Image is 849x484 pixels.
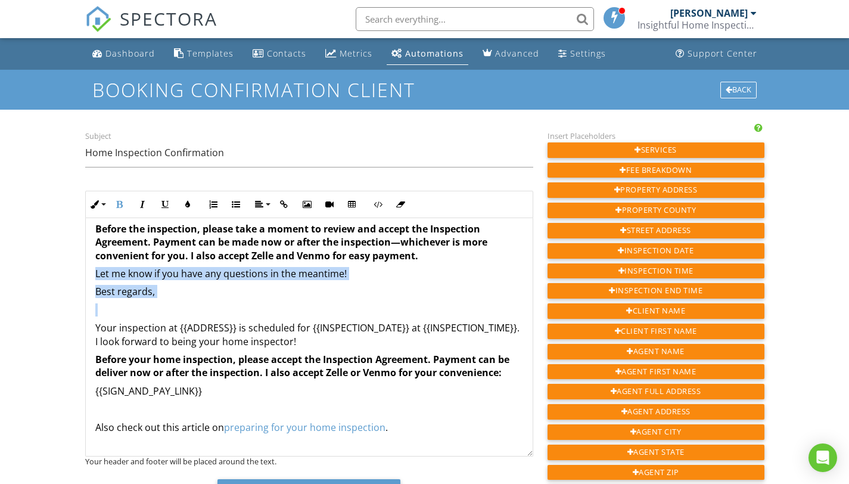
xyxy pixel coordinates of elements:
[405,48,464,59] div: Automations
[671,43,762,65] a: Support Center
[548,283,764,299] div: Inspection End Time
[387,43,468,65] a: Automations (Basic)
[548,384,764,399] div: Agent Full Address
[105,48,155,59] div: Dashboard
[548,465,764,480] div: Agent Zip
[548,131,615,141] label: Insert Placeholders
[95,353,509,379] strong: Before your home inspection, please accept the Inspection Agreement. Payment can be deliver now o...
[88,43,160,65] a: Dashboard
[548,364,764,380] div: Agent First Name
[495,48,539,59] div: Advanced
[95,222,487,262] strong: Before the inspection, please take a moment to review and accept the Inspection Agreement. Paymen...
[548,223,764,238] div: Street Address
[637,19,757,31] div: Insightful Home Inspection LLC
[688,48,757,59] div: Support Center
[548,142,764,158] div: Services
[548,404,764,420] div: Agent Address
[720,83,757,94] a: Back
[548,445,764,460] div: Agent State
[670,7,748,19] div: [PERSON_NAME]
[224,421,385,434] a: preparing for your home inspection
[95,321,523,348] p: Your inspection at {{ADDRESS}} is scheduled for {{INSPECTION_DATE}} at {{INSPECTION_TIME}}. I loo...
[340,48,372,59] div: Metrics
[169,43,238,65] a: Templates
[85,131,111,142] label: Subject
[95,384,523,398] p: {{SIGN_AND_PAY_LINK}}
[86,193,108,216] button: Inline Style
[85,6,111,32] img: The Best Home Inspection Software - Spectora
[95,285,523,298] p: Best regards,
[548,182,764,198] div: Property Address
[341,193,363,216] button: Insert Table
[85,457,533,466] div: Your header and footer will be placed around the text.
[553,43,611,65] a: Settings
[548,163,764,178] div: Fee Breakdown
[548,344,764,359] div: Agent Name
[120,6,217,31] span: SPECTORA
[356,7,594,31] input: Search everything...
[225,193,247,216] button: Unordered List
[548,203,764,218] div: Property County
[95,421,523,434] p: Also check out this article on .
[154,193,176,216] button: Underline (⌘U)
[548,303,764,319] div: Client Name
[548,424,764,440] div: Agent City
[720,82,757,98] div: Back
[808,443,837,472] div: Open Intercom Messenger
[92,79,756,100] h1: Booking confirmation client
[366,193,389,216] button: Code View
[267,48,306,59] div: Contacts
[202,193,225,216] button: Ordered List
[187,48,234,59] div: Templates
[95,267,523,280] p: Let me know if you have any questions in the meantime!
[321,43,377,65] a: Metrics
[250,193,273,216] button: Align
[478,43,544,65] a: Advanced
[548,263,764,279] div: Inspection Time
[85,16,217,41] a: SPECTORA
[176,193,199,216] button: Colors
[389,193,412,216] button: Clear Formatting
[248,43,311,65] a: Contacts
[548,324,764,339] div: Client First Name
[570,48,606,59] div: Settings
[548,243,764,259] div: Inspection Date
